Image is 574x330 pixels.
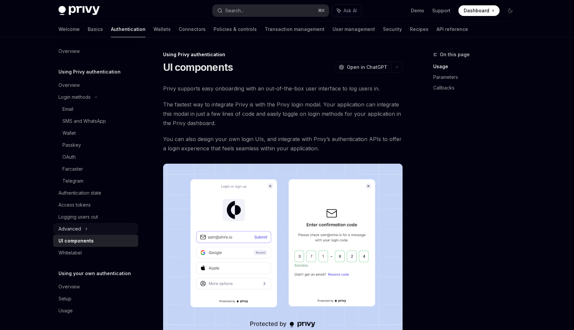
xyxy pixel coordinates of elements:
[53,281,138,293] a: Overview
[58,93,91,101] div: Login methods
[383,21,402,37] a: Security
[53,115,138,127] a: SMS and WhatsApp
[464,7,489,14] span: Dashboard
[318,8,325,13] span: ⌘ K
[62,105,73,113] div: Email
[433,72,521,82] a: Parameters
[53,293,138,305] a: Setup
[53,211,138,223] a: Logging users out
[335,62,391,73] button: Open in ChatGPT
[411,7,424,14] a: Demo
[62,177,83,185] div: Telegram
[53,247,138,259] a: Whitelabel
[58,189,101,197] div: Authentication state
[225,7,244,15] div: Search...
[53,79,138,91] a: Overview
[53,139,138,151] a: Passkey
[58,269,131,277] h5: Using your own authentication
[62,117,106,125] div: SMS and WhatsApp
[88,21,103,37] a: Basics
[58,249,82,257] div: Whitelabel
[62,129,76,137] div: Wallet
[53,187,138,199] a: Authentication state
[58,81,80,89] div: Overview
[53,45,138,57] a: Overview
[213,5,329,17] button: Search...⌘K
[432,7,450,14] a: Support
[214,21,257,37] a: Policies & controls
[163,134,403,153] span: You can also design your own login UIs, and integrate with Privy’s authentication APIs to offer a...
[53,175,138,187] a: Telegram
[163,84,403,93] span: Privy supports easy onboarding with an out-of-the-box user interface to log users in.
[111,21,145,37] a: Authentication
[58,68,121,76] h5: Using Privy authentication
[58,225,81,233] div: Advanced
[436,21,468,37] a: API reference
[343,7,357,14] span: Ask AI
[58,213,98,221] div: Logging users out
[347,64,387,71] span: Open in ChatGPT
[58,307,73,315] div: Usage
[62,141,81,149] div: Passkey
[410,21,429,37] a: Recipes
[58,47,80,55] div: Overview
[53,151,138,163] a: OAuth
[153,21,171,37] a: Wallets
[163,61,233,73] h1: UI components
[58,283,80,291] div: Overview
[265,21,325,37] a: Transaction management
[163,51,403,58] div: Using Privy authentication
[433,82,521,93] a: Callbacks
[179,21,206,37] a: Connectors
[458,5,500,16] a: Dashboard
[505,5,516,16] button: Toggle dark mode
[333,21,375,37] a: User management
[440,51,470,59] span: On this page
[53,127,138,139] a: Wallet
[62,165,83,173] div: Farcaster
[58,295,71,303] div: Setup
[53,305,138,317] a: Usage
[53,103,138,115] a: Email
[58,6,100,15] img: dark logo
[53,235,138,247] a: UI components
[58,201,91,209] div: Access tokens
[433,61,521,72] a: Usage
[163,100,403,128] span: The fastest way to integrate Privy is with the Privy login modal. Your application can integrate ...
[62,153,76,161] div: OAuth
[58,21,80,37] a: Welcome
[332,5,361,17] button: Ask AI
[53,199,138,211] a: Access tokens
[58,237,94,245] div: UI components
[53,163,138,175] a: Farcaster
